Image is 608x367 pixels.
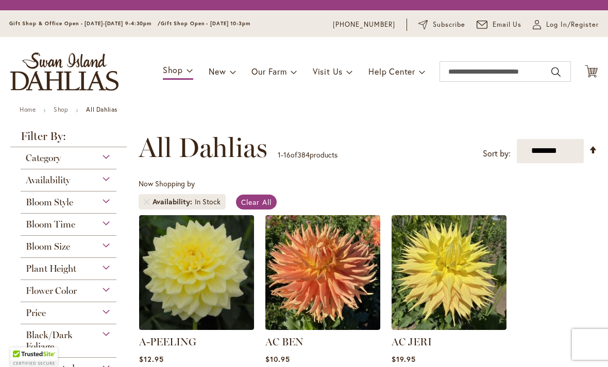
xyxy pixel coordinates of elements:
[20,106,36,113] a: Home
[283,150,291,160] span: 16
[546,20,599,30] span: Log In/Register
[26,152,61,164] span: Category
[265,354,290,364] span: $10.95
[265,322,380,332] a: AC BEN
[139,179,195,188] span: Now Shopping by
[54,106,68,113] a: Shop
[392,336,432,348] a: AC JERI
[297,150,310,160] span: 384
[433,20,465,30] span: Subscribe
[241,197,272,207] span: Clear All
[26,197,73,208] span: Bloom Style
[251,66,286,77] span: Our Farm
[265,336,303,348] a: AC BEN
[392,354,416,364] span: $19.95
[10,131,127,147] strong: Filter By:
[483,144,511,163] label: Sort by:
[278,150,281,160] span: 1
[278,147,337,163] p: - of products
[26,329,73,352] span: Black/Dark Foliage
[161,20,250,27] span: Gift Shop Open - [DATE] 10-3pm
[551,64,561,80] button: Search
[153,197,195,207] span: Availability
[418,20,465,30] a: Subscribe
[139,354,164,364] span: $12.95
[477,20,522,30] a: Email Us
[265,215,380,330] img: AC BEN
[209,66,226,77] span: New
[313,66,343,77] span: Visit Us
[8,330,37,359] iframe: Launch Accessibility Center
[493,20,522,30] span: Email Us
[139,215,254,330] img: A-Peeling
[26,263,76,274] span: Plant Height
[392,215,506,330] img: AC Jeri
[139,132,267,163] span: All Dahlias
[333,20,395,30] a: [PHONE_NUMBER]
[533,20,599,30] a: Log In/Register
[26,174,70,186] span: Availability
[195,197,221,207] div: In Stock
[10,53,119,91] a: store logo
[139,336,196,348] a: A-PEELING
[144,199,150,205] a: Remove Availability In Stock
[26,219,75,230] span: Bloom Time
[139,322,254,332] a: A-Peeling
[368,66,415,77] span: Help Center
[392,322,506,332] a: AC Jeri
[163,64,183,75] span: Shop
[26,307,46,319] span: Price
[236,195,277,209] a: Clear All
[86,106,117,113] strong: All Dahlias
[26,285,77,296] span: Flower Color
[9,20,161,27] span: Gift Shop & Office Open - [DATE]-[DATE] 9-4:30pm /
[26,241,70,252] span: Bloom Size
